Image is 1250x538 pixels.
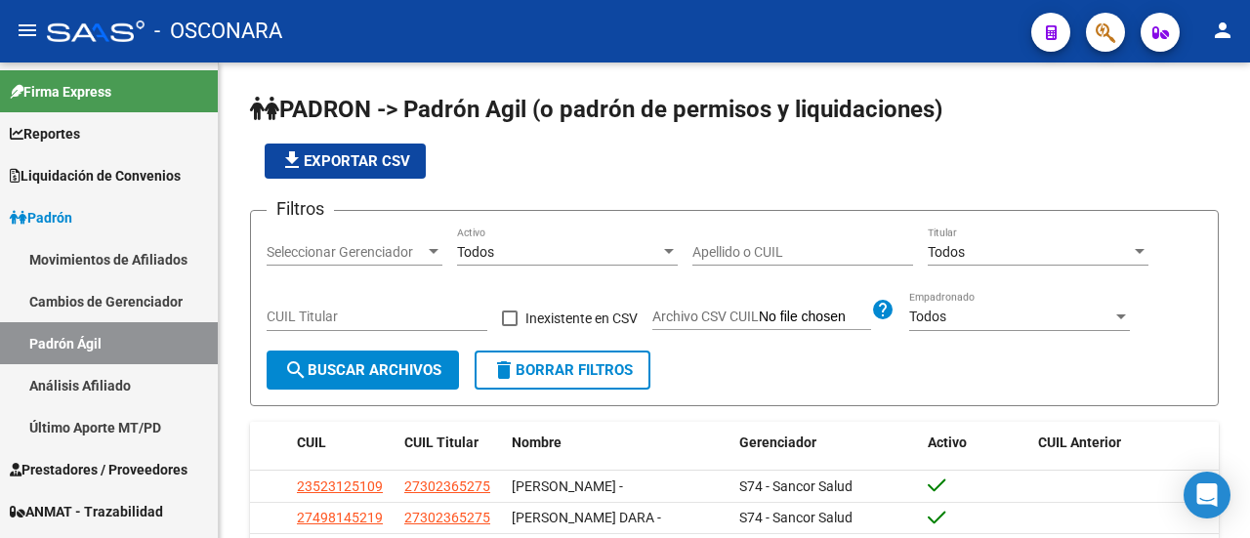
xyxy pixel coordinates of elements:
[297,478,383,494] span: 23523125109
[404,478,490,494] span: 27302365275
[1184,472,1230,518] div: Open Intercom Messenger
[492,361,633,379] span: Borrar Filtros
[928,435,967,450] span: Activo
[284,358,308,382] mat-icon: search
[297,435,326,450] span: CUIL
[525,307,638,330] span: Inexistente en CSV
[731,422,920,464] datatable-header-cell: Gerenciador
[265,144,426,179] button: Exportar CSV
[10,207,72,228] span: Padrón
[297,510,383,525] span: 27498145219
[280,152,410,170] span: Exportar CSV
[10,165,181,186] span: Liquidación de Convenios
[504,422,731,464] datatable-header-cell: Nombre
[267,244,425,261] span: Seleccionar Gerenciador
[267,351,459,390] button: Buscar Archivos
[739,478,853,494] span: S74 - Sancor Salud
[1038,435,1121,450] span: CUIL Anterior
[1030,422,1219,464] datatable-header-cell: CUIL Anterior
[154,10,282,53] span: - OSCONARA
[909,309,946,324] span: Todos
[739,435,816,450] span: Gerenciador
[396,422,504,464] datatable-header-cell: CUIL Titular
[920,422,1030,464] datatable-header-cell: Activo
[289,422,396,464] datatable-header-cell: CUIL
[512,510,661,525] span: [PERSON_NAME] DARA -
[10,459,187,480] span: Prestadores / Proveedores
[512,435,562,450] span: Nombre
[759,309,871,326] input: Archivo CSV CUIL
[404,435,479,450] span: CUIL Titular
[267,195,334,223] h3: Filtros
[10,123,80,145] span: Reportes
[280,148,304,172] mat-icon: file_download
[739,510,853,525] span: S74 - Sancor Salud
[284,361,441,379] span: Buscar Archivos
[652,309,759,324] span: Archivo CSV CUIL
[512,478,623,494] span: [PERSON_NAME] -
[10,501,163,522] span: ANMAT - Trazabilidad
[250,96,942,123] span: PADRON -> Padrón Agil (o padrón de permisos y liquidaciones)
[928,244,965,260] span: Todos
[1211,19,1234,42] mat-icon: person
[475,351,650,390] button: Borrar Filtros
[871,298,895,321] mat-icon: help
[16,19,39,42] mat-icon: menu
[492,358,516,382] mat-icon: delete
[10,81,111,103] span: Firma Express
[457,244,494,260] span: Todos
[404,510,490,525] span: 27302365275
